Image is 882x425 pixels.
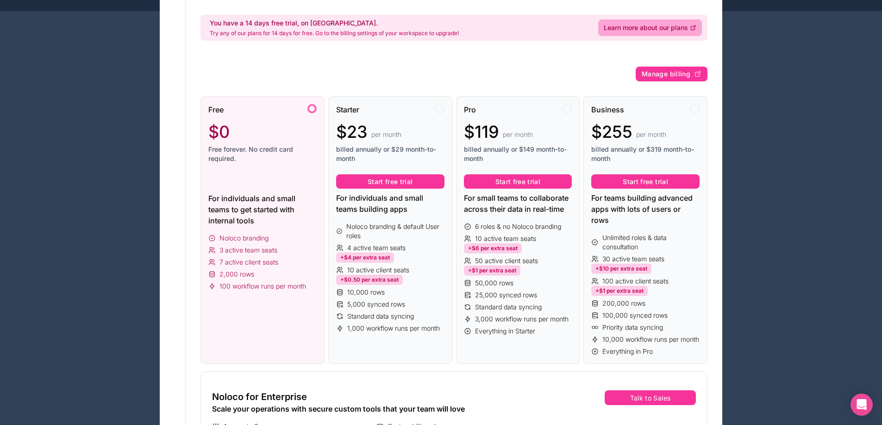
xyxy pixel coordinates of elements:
[591,264,651,274] div: +$10 per extra seat
[602,311,668,320] span: 100,000 synced rows
[591,123,632,141] span: $255
[464,145,572,163] span: billed annually or $149 month-to-month
[346,222,444,240] span: Noloco branding & default User roles
[475,222,561,231] span: 6 roles & no Noloco branding
[347,324,440,333] span: 1,000 workflow runs per month
[602,299,645,308] span: 200,000 rows
[636,67,707,81] button: Manage billing
[591,174,700,189] button: Start free trial
[347,243,406,253] span: 4 active team seats
[475,314,569,324] span: 3,000 workflow runs per month
[464,192,572,215] div: For small teams to collaborate across their data in real-time
[503,130,533,139] span: per month
[605,390,696,405] button: Talk to Sales
[336,253,394,263] div: +$4 per extra seat
[219,270,254,279] span: 2,000 rows
[604,23,688,32] span: Learn more about our plans
[464,265,520,276] div: +$1 per extra seat
[219,246,277,255] span: 3 active team seats
[336,104,359,115] span: Starter
[212,390,307,403] span: Noloco for Enterprise
[475,234,536,243] span: 10 active team seats
[591,286,648,296] div: +$1 per extra seat
[475,326,535,336] span: Everything in Starter
[475,302,542,312] span: Standard data syncing
[602,335,699,344] span: 10,000 workflow runs per month
[591,192,700,226] div: For teams building advanced apps with lots of users or rows
[210,18,459,28] h2: You have a 14 days free trial, on [GEOGRAPHIC_DATA].
[371,130,401,139] span: per month
[602,233,700,252] span: Unlimited roles & data consultation
[336,275,403,285] div: +$0.50 per extra seat
[336,192,444,215] div: For individuals and small teams building apps
[210,30,459,37] p: Try any of our plans for 14 days for free. Go to the billing settings of your workspace to upgrade!
[208,123,230,141] span: $0
[208,193,317,226] div: For individuals and small teams to get started with internal tools
[347,312,414,321] span: Standard data syncing
[602,254,664,264] span: 30 active team seats
[602,347,653,356] span: Everything in Pro
[602,323,663,332] span: Priority data syncing
[208,145,317,163] span: Free forever. No credit card required.
[602,277,669,286] span: 100 active client seats
[219,282,306,291] span: 100 workflow runs per month
[336,174,444,189] button: Start free trial
[219,234,269,243] span: Noloco branding
[336,145,444,163] span: billed annually or $29 month-to-month
[591,104,624,115] span: Business
[212,403,537,414] div: Scale your operations with secure custom tools that your team will love
[475,278,513,288] span: 50,000 rows
[208,104,224,115] span: Free
[851,394,873,416] div: Open Intercom Messenger
[347,265,409,275] span: 10 active client seats
[591,145,700,163] span: billed annually or $319 month-to-month
[219,258,278,267] span: 7 active client seats
[475,290,537,300] span: 25,000 synced rows
[464,243,522,253] div: +$6 per extra seat
[642,70,690,78] span: Manage billing
[347,300,405,309] span: 5,000 synced rows
[464,104,476,115] span: Pro
[347,288,385,297] span: 10,000 rows
[464,174,572,189] button: Start free trial
[636,130,666,139] span: per month
[464,123,499,141] span: $119
[336,123,368,141] span: $23
[475,256,538,265] span: 50 active client seats
[598,19,702,36] a: Learn more about our plans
